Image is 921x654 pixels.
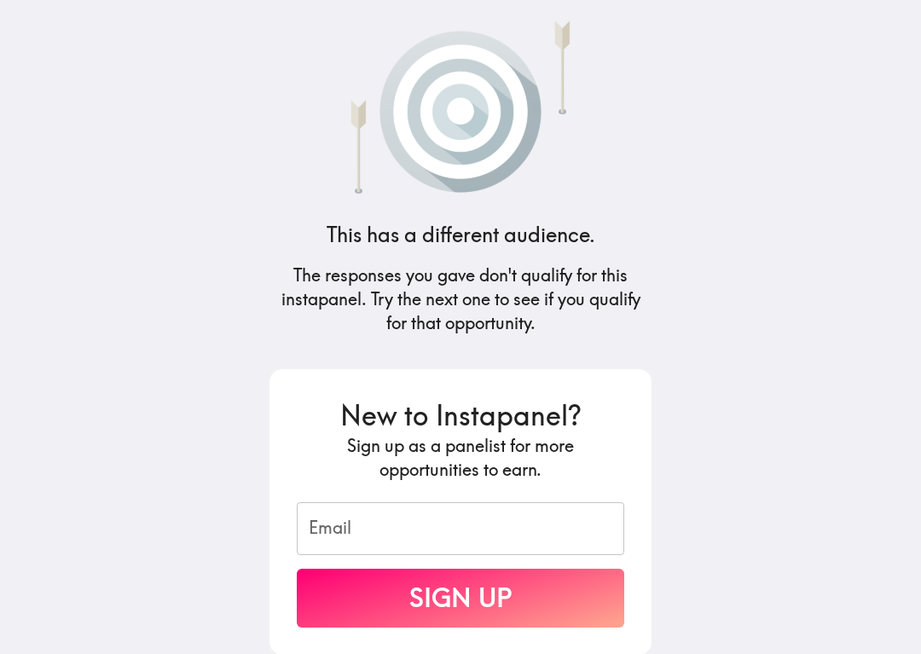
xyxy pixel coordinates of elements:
button: Sign Up [297,569,624,628]
h5: The responses you gave don't qualify for this instapanel. Try the next one to see if you qualify ... [269,263,652,335]
img: Arrows that have missed a target. [309,14,612,194]
h5: Sign up as a panelist for more opportunities to earn. [297,434,624,482]
h3: New to Instapanel? [297,396,624,435]
h4: This has a different audience. [327,221,595,250]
